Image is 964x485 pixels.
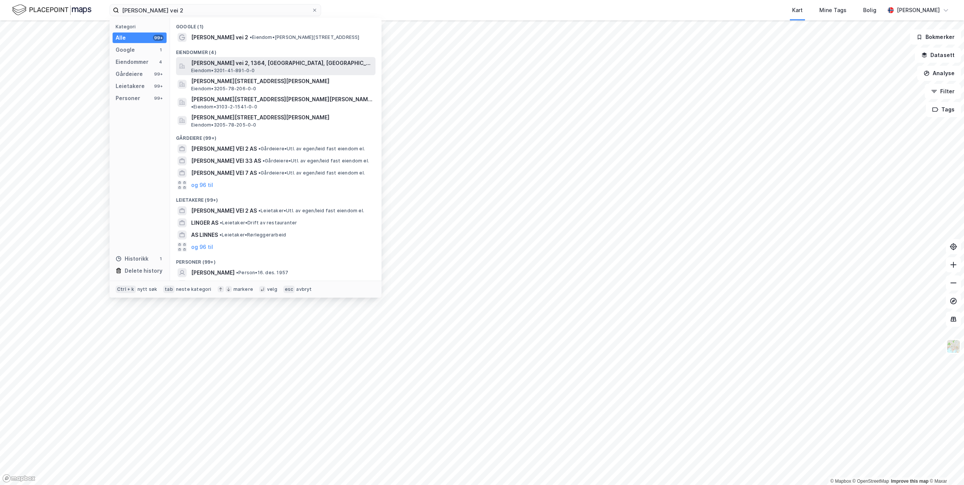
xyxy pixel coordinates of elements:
[153,71,164,77] div: 99+
[258,208,261,213] span: •
[191,268,235,277] span: [PERSON_NAME]
[236,270,238,275] span: •
[946,339,961,354] img: Z
[219,232,286,238] span: Leietaker • Rørleggerarbeid
[116,82,145,91] div: Leietakere
[191,86,256,92] span: Eiendom • 3205-78-206-0-0
[158,256,164,262] div: 1
[158,47,164,53] div: 1
[219,232,222,238] span: •
[116,94,140,103] div: Personer
[263,158,265,164] span: •
[12,3,91,17] img: logo.f888ab2527a4732fd821a326f86c7f29.svg
[236,270,288,276] span: Person • 16. des. 1957
[125,266,162,275] div: Delete history
[191,104,257,110] span: Eiendom • 3103-2-1541-0-0
[910,29,961,45] button: Bokmerker
[191,33,248,42] span: [PERSON_NAME] vei 2
[296,286,312,292] div: avbryt
[116,70,143,79] div: Gårdeiere
[170,18,382,31] div: Google (1)
[926,449,964,485] iframe: Chat Widget
[830,479,851,484] a: Mapbox
[191,122,256,128] span: Eiendom • 3205-78-205-0-0
[158,59,164,65] div: 4
[283,286,295,293] div: esc
[258,170,365,176] span: Gårdeiere • Utl. av egen/leid fast eiendom el.
[2,474,36,483] a: Mapbox homepage
[220,220,222,226] span: •
[191,59,372,68] span: [PERSON_NAME] vei 2, 1364, [GEOGRAPHIC_DATA], [GEOGRAPHIC_DATA]
[191,156,261,165] span: [PERSON_NAME] VEI 33 AS
[258,208,364,214] span: Leietaker • Utl. av egen/leid fast eiendom el.
[191,230,218,239] span: AS LINNES
[191,144,257,153] span: [PERSON_NAME] VEI 2 AS
[116,286,136,293] div: Ctrl + k
[176,286,212,292] div: neste kategori
[925,84,961,99] button: Filter
[137,286,158,292] div: nytt søk
[267,286,277,292] div: velg
[917,66,961,81] button: Analyse
[250,34,360,40] span: Eiendom • [PERSON_NAME][STREET_ADDRESS]
[263,158,369,164] span: Gårdeiere • Utl. av egen/leid fast eiendom el.
[258,170,261,176] span: •
[191,242,213,252] button: og 96 til
[891,479,928,484] a: Improve this map
[191,113,372,122] span: [PERSON_NAME][STREET_ADDRESS][PERSON_NAME]
[116,57,148,66] div: Eiendommer
[191,218,218,227] span: LINGER AS
[191,104,193,110] span: •
[116,33,126,42] div: Alle
[116,24,167,29] div: Kategori
[792,6,803,15] div: Kart
[191,181,213,190] button: og 96 til
[116,45,135,54] div: Google
[191,68,255,74] span: Eiendom • 3201-41-891-0-0
[170,253,382,267] div: Personer (99+)
[191,95,372,104] span: [PERSON_NAME][STREET_ADDRESS][PERSON_NAME][PERSON_NAME]
[191,168,257,178] span: [PERSON_NAME] VEI 7 AS
[819,6,847,15] div: Mine Tags
[191,206,257,215] span: [PERSON_NAME] VEI 2 AS
[258,146,261,151] span: •
[258,146,365,152] span: Gårdeiere • Utl. av egen/leid fast eiendom el.
[119,5,312,16] input: Søk på adresse, matrikkel, gårdeiere, leietakere eller personer
[191,77,372,86] span: [PERSON_NAME][STREET_ADDRESS][PERSON_NAME]
[153,95,164,101] div: 99+
[163,286,175,293] div: tab
[915,48,961,63] button: Datasett
[170,191,382,205] div: Leietakere (99+)
[863,6,876,15] div: Bolig
[233,286,253,292] div: markere
[170,43,382,57] div: Eiendommer (4)
[153,35,164,41] div: 99+
[926,102,961,117] button: Tags
[116,254,148,263] div: Historikk
[853,479,889,484] a: OpenStreetMap
[153,83,164,89] div: 99+
[897,6,940,15] div: [PERSON_NAME]
[170,129,382,143] div: Gårdeiere (99+)
[926,449,964,485] div: Kontrollprogram for chat
[220,220,297,226] span: Leietaker • Drift av restauranter
[250,34,252,40] span: •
